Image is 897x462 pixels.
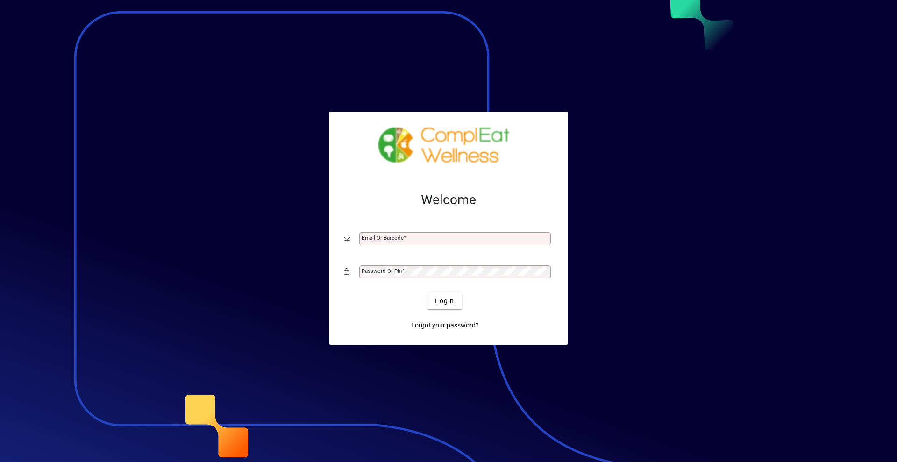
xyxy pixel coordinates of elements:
[427,292,462,309] button: Login
[435,296,454,306] span: Login
[411,320,479,330] span: Forgot your password?
[362,268,402,274] mat-label: Password or Pin
[407,317,483,334] a: Forgot your password?
[362,235,404,241] mat-label: Email or Barcode
[344,192,553,208] h2: Welcome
